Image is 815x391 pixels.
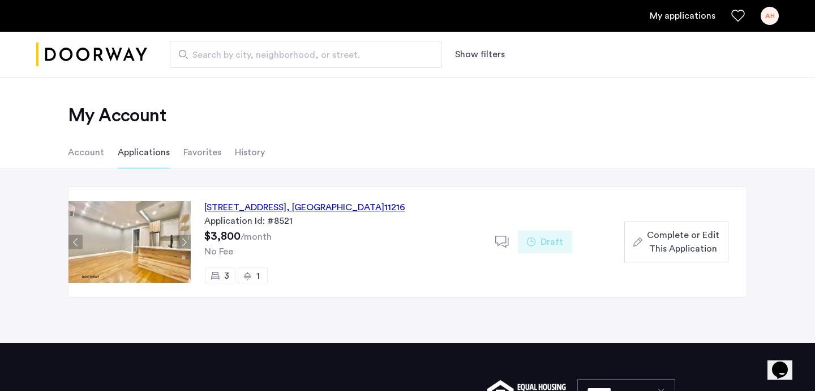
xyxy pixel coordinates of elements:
[36,33,147,76] img: logo
[177,235,191,249] button: Next apartment
[68,201,191,283] img: Apartment photo
[455,48,505,61] button: Show or hide filters
[68,104,747,127] h2: My Account
[650,9,715,23] a: My application
[241,232,272,241] sub: /month
[183,137,221,168] li: Favorites
[118,137,170,168] li: Applications
[68,235,83,249] button: Previous apartment
[761,7,779,25] div: AH
[68,137,104,168] li: Account
[541,235,563,249] span: Draft
[624,222,728,262] button: button
[36,33,147,76] a: Cazamio logo
[235,137,265,168] li: History
[731,9,745,23] a: Favorites
[204,231,241,242] span: $3,800
[256,271,260,280] span: 1
[286,203,384,212] span: , [GEOGRAPHIC_DATA]
[767,346,804,380] iframe: chat widget
[204,247,233,256] span: No Fee
[170,41,441,68] input: Apartment Search
[192,48,410,62] span: Search by city, neighborhood, or street.
[204,214,482,228] div: Application Id: #8521
[647,228,719,256] span: Complete or Edit This Application
[204,201,405,214] div: [STREET_ADDRESS] 11216
[224,271,229,280] span: 3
